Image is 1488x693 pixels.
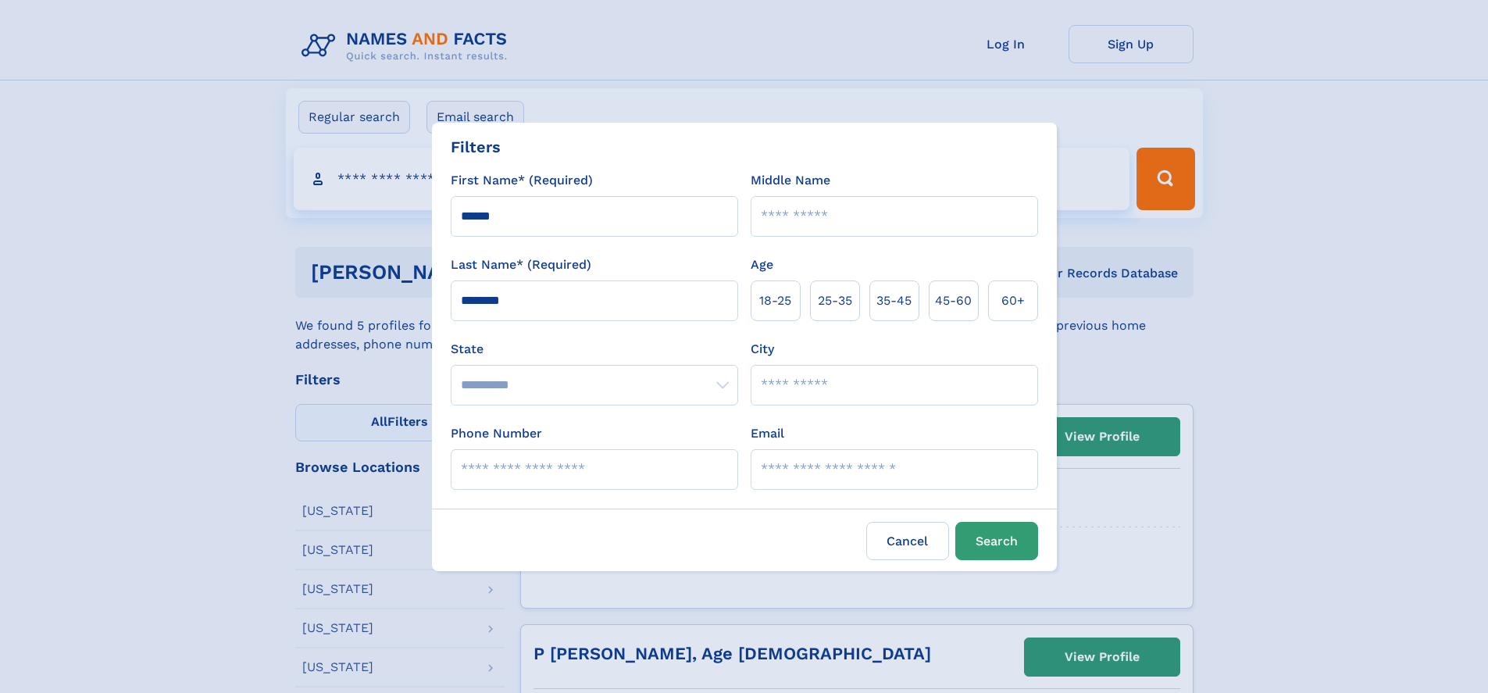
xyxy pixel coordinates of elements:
label: State [451,340,738,359]
label: First Name* (Required) [451,171,593,190]
span: 35‑45 [876,291,912,310]
label: Last Name* (Required) [451,255,591,274]
label: Age [751,255,773,274]
label: City [751,340,774,359]
div: Filters [451,135,501,159]
label: Phone Number [451,424,542,443]
span: 25‑35 [818,291,852,310]
button: Search [955,522,1038,560]
label: Email [751,424,784,443]
label: Middle Name [751,171,830,190]
label: Cancel [866,522,949,560]
span: 45‑60 [935,291,972,310]
span: 60+ [1001,291,1025,310]
span: 18‑25 [759,291,791,310]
